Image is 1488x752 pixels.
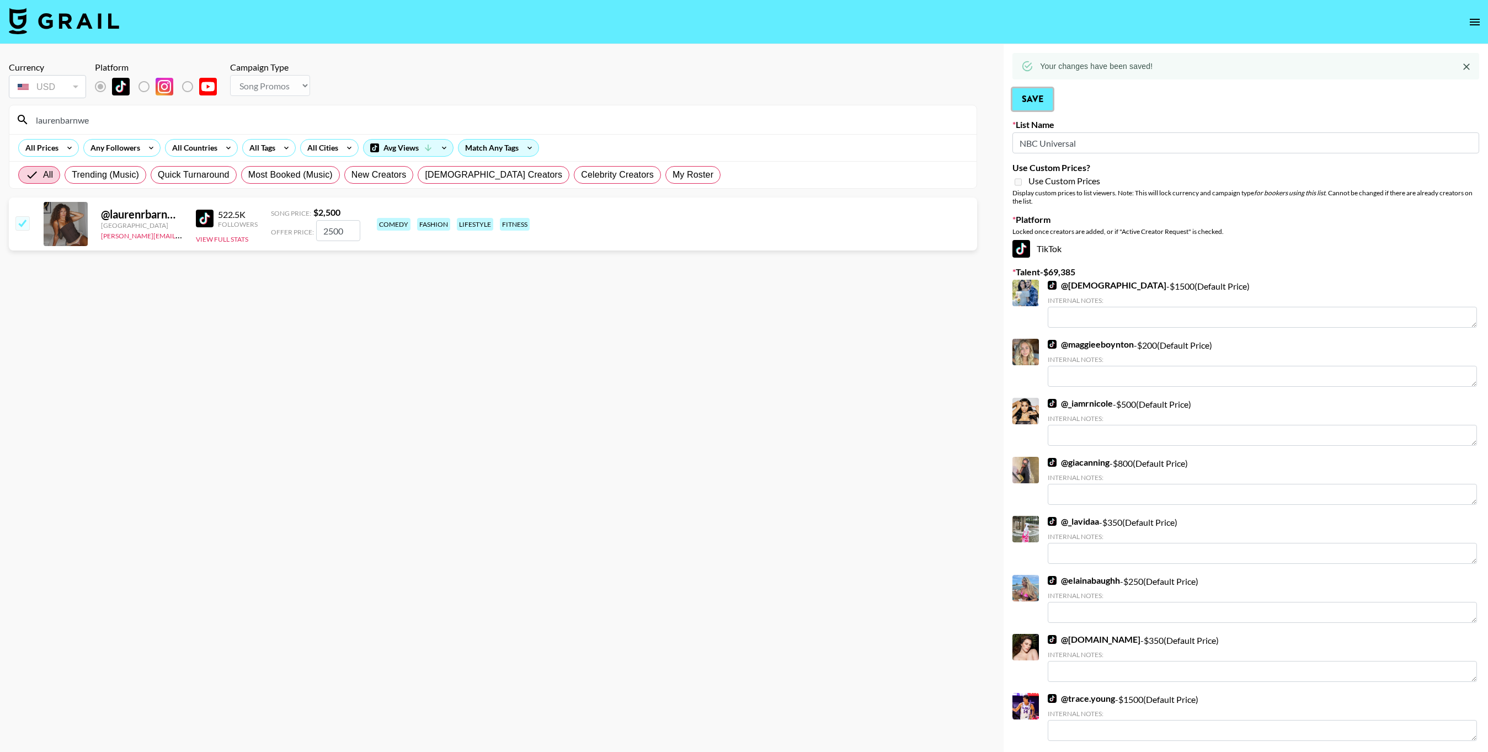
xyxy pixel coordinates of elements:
div: Internal Notes: [1048,710,1477,718]
div: - $ 1500 (Default Price) [1048,280,1477,328]
div: Internal Notes: [1048,414,1477,423]
div: Followers [218,220,258,228]
div: - $ 350 (Default Price) [1048,516,1477,564]
button: View Full Stats [196,235,248,243]
div: @ laurenrbarnwell [101,207,183,221]
div: - $ 350 (Default Price) [1048,634,1477,682]
div: Internal Notes: [1048,591,1477,600]
img: YouTube [199,78,217,95]
div: Your changes have been saved! [1040,56,1153,76]
div: All Countries [166,140,220,156]
div: - $ 200 (Default Price) [1048,339,1477,387]
button: Close [1458,58,1475,75]
strong: $ 2,500 [313,207,340,217]
a: @[DOMAIN_NAME] [1048,634,1140,645]
div: All Tags [243,140,278,156]
div: lifestyle [457,218,493,231]
button: open drawer [1464,11,1486,33]
button: Save [1012,88,1053,110]
img: TikTok [112,78,130,95]
img: TikTok [1048,517,1057,526]
label: Talent - $ 69,385 [1012,266,1479,278]
div: Remove selected talent to change platforms [95,75,226,98]
div: comedy [377,218,410,231]
span: Offer Price: [271,228,314,236]
div: - $ 800 (Default Price) [1048,457,1477,505]
span: My Roster [673,168,713,182]
img: TikTok [1048,635,1057,644]
div: All Cities [301,140,340,156]
a: @_iamrnicole [1048,398,1113,409]
a: @_lavidaa [1048,516,1099,527]
div: - $ 1500 (Default Price) [1048,693,1477,741]
em: for bookers using this list [1254,189,1325,197]
span: All [43,168,53,182]
span: Use Custom Prices [1028,175,1100,186]
span: Most Booked (Music) [248,168,333,182]
span: Song Price: [271,209,311,217]
div: USD [11,77,84,97]
div: Internal Notes: [1048,473,1477,482]
img: TikTok [196,210,214,227]
div: Locked once creators are added, or if "Active Creator Request" is checked. [1012,227,1479,236]
input: 2,500 [316,220,360,241]
img: TikTok [1048,458,1057,467]
img: Grail Talent [9,8,119,34]
label: Use Custom Prices? [1012,162,1479,173]
span: Trending (Music) [72,168,139,182]
a: @maggieeboynton [1048,339,1134,350]
div: All Prices [19,140,61,156]
img: TikTok [1048,576,1057,585]
div: fashion [417,218,450,231]
span: [DEMOGRAPHIC_DATA] Creators [425,168,562,182]
div: fitness [500,218,530,231]
div: Remove selected talent to change your currency [9,73,86,100]
img: TikTok [1012,240,1030,258]
div: - $ 500 (Default Price) [1048,398,1477,446]
label: List Name [1012,119,1479,130]
img: TikTok [1048,694,1057,703]
a: @elainabaughh [1048,575,1120,586]
div: Internal Notes: [1048,355,1477,364]
span: New Creators [351,168,407,182]
div: Internal Notes: [1048,650,1477,659]
input: Search by User Name [29,111,970,129]
span: Quick Turnaround [158,168,230,182]
div: Display custom prices to list viewers. Note: This will lock currency and campaign type . Cannot b... [1012,189,1479,205]
div: Match Any Tags [458,140,538,156]
div: TikTok [1012,240,1479,258]
div: Internal Notes: [1048,296,1477,305]
img: TikTok [1048,399,1057,408]
div: Internal Notes: [1048,532,1477,541]
div: - $ 250 (Default Price) [1048,575,1477,623]
div: 522.5K [218,209,258,220]
div: Campaign Type [230,62,310,73]
label: Platform [1012,214,1479,225]
div: Platform [95,62,226,73]
a: [PERSON_NAME][EMAIL_ADDRESS][DOMAIN_NAME] [101,230,264,240]
img: Instagram [156,78,173,95]
span: Celebrity Creators [581,168,654,182]
img: TikTok [1048,340,1057,349]
div: Avg Views [364,140,453,156]
a: @giacanning [1048,457,1110,468]
div: [GEOGRAPHIC_DATA] [101,221,183,230]
div: Any Followers [84,140,142,156]
a: @[DEMOGRAPHIC_DATA] [1048,280,1166,291]
a: @trace.young [1048,693,1115,704]
img: TikTok [1048,281,1057,290]
div: Currency [9,62,86,73]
